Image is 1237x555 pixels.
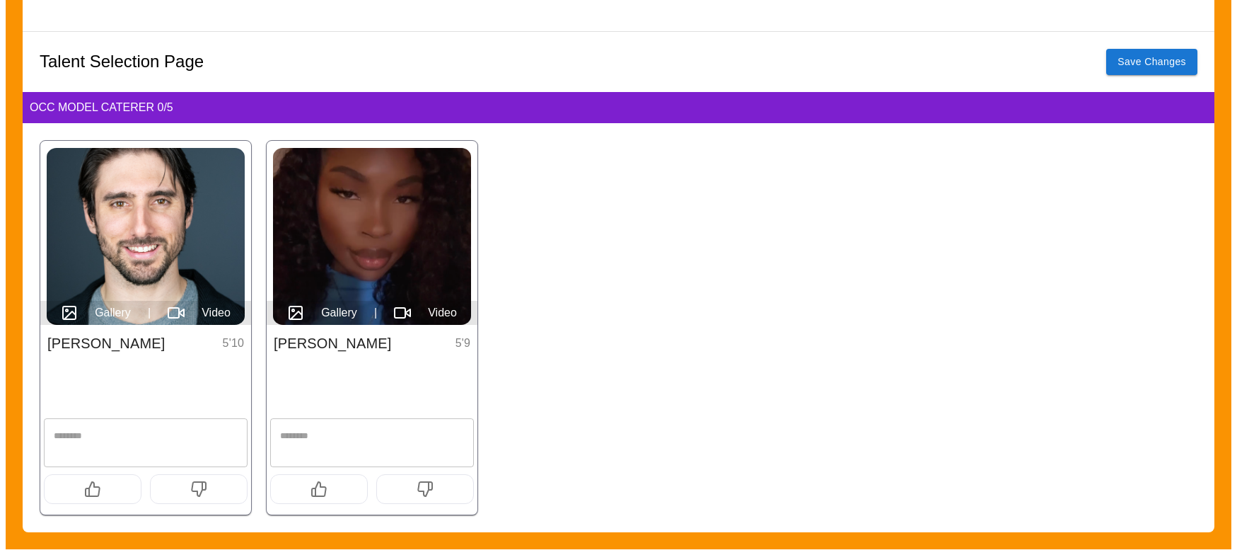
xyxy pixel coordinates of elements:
[95,304,131,321] span: Gallery
[40,50,204,73] h5: Talent Selection Page
[23,92,1214,123] div: OCC Model Caterer 0 / 5
[47,332,165,355] h6: [PERSON_NAME]
[374,304,377,321] span: |
[223,335,244,352] p: 5 ' 10
[428,304,457,321] span: Video
[1106,49,1197,75] button: Save Changes
[202,304,231,321] span: Video
[274,332,391,355] h6: [PERSON_NAME]
[273,148,471,325] img: Tiffany Chanel
[47,148,245,325] img: Laurence Gonzalez
[148,304,151,321] span: |
[321,304,357,321] span: Gallery
[455,335,470,352] p: 5 ' 9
